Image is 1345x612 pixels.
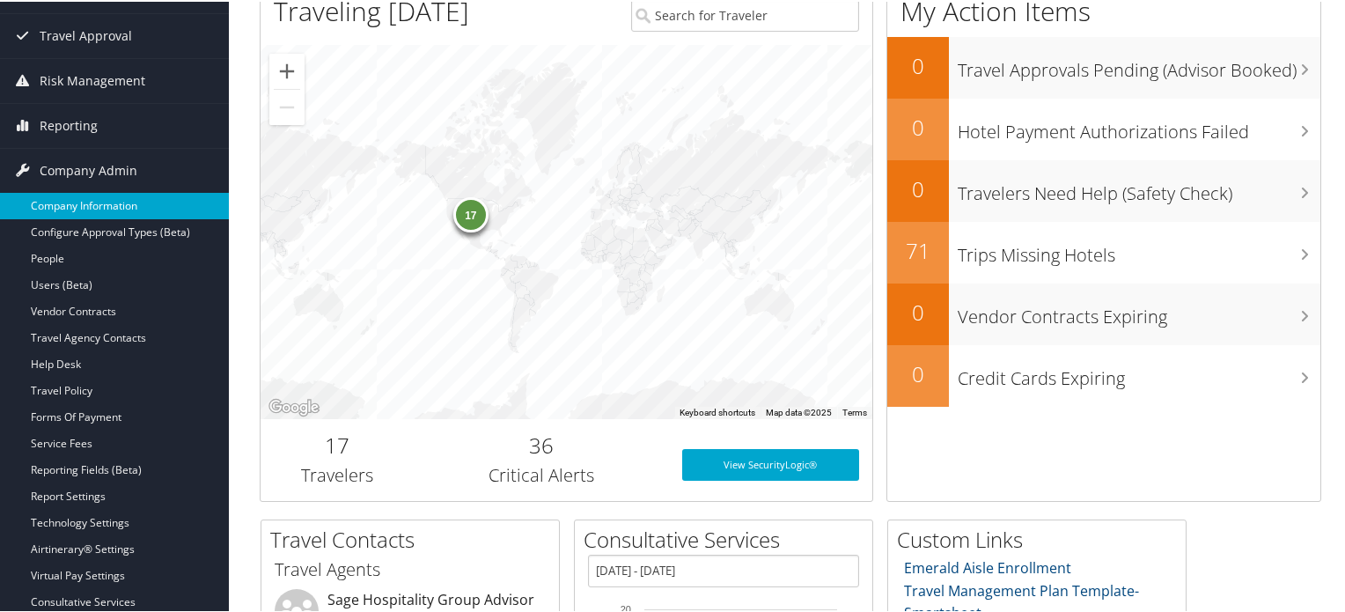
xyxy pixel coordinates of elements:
span: Company Admin [40,147,137,191]
button: Keyboard shortcuts [680,405,755,417]
span: Reporting [40,102,98,146]
a: Terms (opens in new tab) [842,406,867,416]
img: Google [265,394,323,417]
a: Open this area in Google Maps (opens a new window) [265,394,323,417]
button: Zoom out [269,88,305,123]
h2: 0 [887,173,949,203]
div: 17 [452,195,488,231]
span: Risk Management [40,57,145,101]
h2: Travel Contacts [270,523,559,553]
h3: Travel Approvals Pending (Advisor Booked) [958,48,1320,81]
h2: Custom Links [897,523,1186,553]
a: 0Vendor Contracts Expiring [887,282,1320,343]
a: Emerald Aisle Enrollment [904,557,1071,576]
h2: 0 [887,358,949,387]
a: 71Trips Missing Hotels [887,220,1320,282]
span: Travel Approval [40,12,132,56]
h3: Travel Agents [275,556,546,580]
button: Zoom in [269,52,305,87]
h2: 0 [887,296,949,326]
span: Map data ©2025 [766,406,832,416]
h3: Travelers Need Help (Safety Check) [958,171,1320,204]
h2: 71 [887,234,949,264]
h3: Travelers [274,461,401,486]
h2: 0 [887,111,949,141]
a: 0Travelers Need Help (Safety Check) [887,159,1320,220]
h2: 36 [427,429,656,459]
h2: 17 [274,429,401,459]
h2: Consultative Services [584,523,872,553]
a: 0Hotel Payment Authorizations Failed [887,97,1320,159]
a: 0Credit Cards Expiring [887,343,1320,405]
h3: Critical Alerts [427,461,656,486]
a: View SecurityLogic® [682,447,860,479]
a: 0Travel Approvals Pending (Advisor Booked) [887,35,1320,97]
h3: Trips Missing Hotels [958,232,1320,266]
h3: Hotel Payment Authorizations Failed [958,109,1320,143]
h3: Credit Cards Expiring [958,356,1320,389]
h2: 0 [887,49,949,79]
h3: Vendor Contracts Expiring [958,294,1320,328]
